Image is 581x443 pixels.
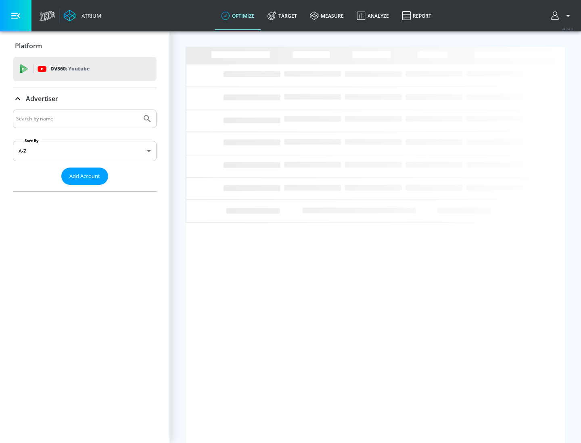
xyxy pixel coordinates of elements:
a: Report [395,1,438,30]
div: Advertiser [13,87,157,110]
div: Advertiser [13,110,157,191]
span: Add Account [69,172,100,181]
a: measure [303,1,350,30]
p: Youtube [68,64,90,73]
a: Atrium [64,10,101,22]
div: A-Z [13,141,157,161]
p: Platform [15,41,42,50]
span: v 4.24.0 [562,27,573,31]
a: Analyze [350,1,395,30]
label: Sort By [23,138,40,143]
p: Advertiser [26,94,58,103]
button: Add Account [61,168,108,185]
nav: list of Advertiser [13,185,157,191]
div: Platform [13,35,157,57]
div: Atrium [78,12,101,19]
div: DV360: Youtube [13,57,157,81]
input: Search by name [16,114,138,124]
a: Target [261,1,303,30]
p: DV360: [50,64,90,73]
a: optimize [215,1,261,30]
